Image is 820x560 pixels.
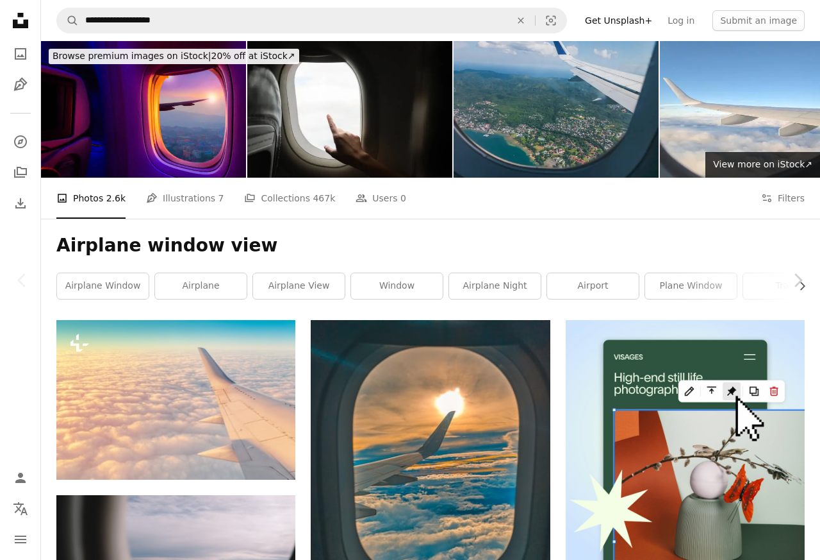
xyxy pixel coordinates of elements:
[253,273,345,299] a: airplane view
[56,320,295,480] img: Travel by airplane concept. Wing of plane with scenic cloudy sky background
[547,273,639,299] a: airport
[8,160,33,185] a: Collections
[713,159,812,169] span: View more on iStock ↗
[8,129,33,155] a: Explore
[356,178,406,219] a: Users 0
[56,8,567,33] form: Find visuals sitewide
[57,8,79,33] button: Search Unsplash
[8,527,33,552] button: Menu
[41,41,307,72] a: Browse premium images on iStock|20% off at iStock↗
[313,191,335,205] span: 467k
[660,10,702,31] a: Log in
[311,451,550,462] a: airplane window view of clouds during daytime
[705,152,820,178] a: View more on iStock↗
[146,178,224,219] a: Illustrations 7
[155,273,247,299] a: airplane
[351,273,443,299] a: window
[244,178,335,219] a: Collections 467k
[775,219,820,342] a: Next
[8,496,33,522] button: Language
[507,8,535,33] button: Clear
[400,191,406,205] span: 0
[645,273,737,299] a: plane window
[449,273,541,299] a: airplane night
[41,41,246,178] img: Window airplane
[566,320,805,559] img: file-1723602894256-972c108553a7image
[761,178,805,219] button: Filters
[454,41,659,178] img: Landscape of tropical island from airplane window
[536,8,566,33] button: Visual search
[8,465,33,491] a: Log in / Sign up
[53,51,295,61] span: 20% off at iStock ↗
[8,72,33,98] a: Illustrations
[247,41,452,178] img: Asian woman's finger touching airplane window, looking at the sky
[53,51,211,61] span: Browse premium images on iStock |
[712,10,805,31] button: Submit an image
[56,234,805,257] h1: Airplane window view
[577,10,660,31] a: Get Unsplash+
[8,191,33,216] a: Download History
[57,273,149,299] a: airplane window
[218,191,224,205] span: 7
[56,394,295,405] a: Travel by airplane concept. Wing of plane with scenic cloudy sky background
[8,41,33,67] a: Photos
